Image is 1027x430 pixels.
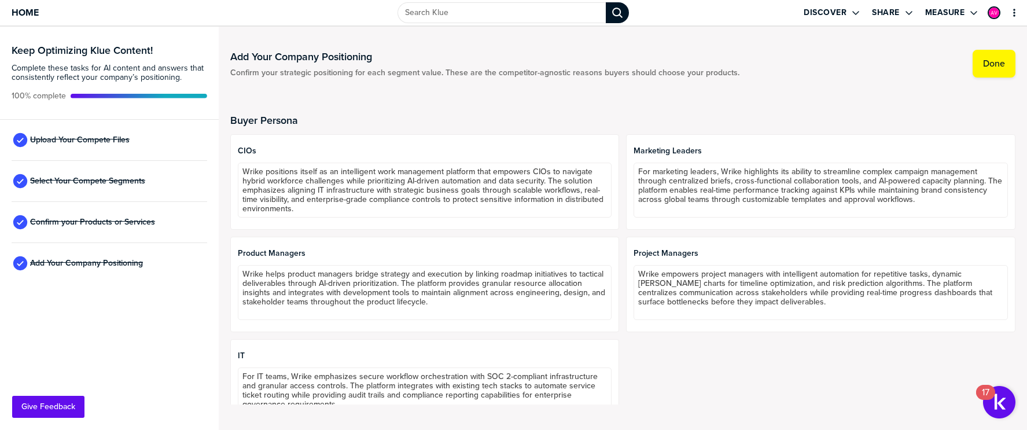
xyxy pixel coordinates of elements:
[238,249,612,258] span: Product Managers
[982,392,989,407] div: 17
[230,68,739,78] span: Confirm your strategic positioning for each segment value. These are the competitor-agnostic reas...
[986,5,1002,20] a: Edit Profile
[230,115,1015,126] h2: Buyer Persona
[804,8,846,18] label: Discover
[238,146,612,156] span: CIOs
[238,367,612,422] textarea: For IT teams, Wrike emphasizes secure workflow orchestration with SOC 2-compliant infrastructure ...
[634,249,1008,258] span: Project Managers
[983,386,1015,418] button: Open Resource Center, 17 new notifications
[230,50,739,64] h1: Add Your Company Positioning
[30,177,145,186] span: Select Your Compete Segments
[925,8,965,18] label: Measure
[872,8,900,18] label: Share
[983,58,1005,69] label: Done
[988,6,1000,19] div: Angel Venable (MKT)
[989,8,999,18] img: 821c3b72a3a1f3dae019fea1376bd293-sml.png
[30,135,130,145] span: Upload Your Compete Files
[634,265,1008,320] textarea: Wrike empowers project managers with intelligent automation for repetitive tasks, dynamic [PERSON...
[30,218,155,227] span: Confirm your Products or Services
[238,351,612,361] span: IT
[238,265,612,320] textarea: Wrike helps product managers bridge strategy and execution by linking roadmap initiatives to tact...
[634,146,1008,156] span: Marketing Leaders
[12,91,66,101] span: Active
[606,2,629,23] div: Search Klue
[30,259,143,268] span: Add Your Company Positioning
[12,64,207,82] span: Complete these tasks for AI content and answers that consistently reflect your company’s position...
[12,8,39,17] span: Home
[397,2,606,23] input: Search Klue
[238,163,612,218] textarea: Wrike positions itself as an intelligent work management platform that empowers CIOs to navigate ...
[12,396,84,418] button: Give Feedback
[634,163,1008,218] textarea: For marketing leaders, Wrike highlights its ability to streamline complex campaign management thr...
[12,45,207,56] h3: Keep Optimizing Klue Content!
